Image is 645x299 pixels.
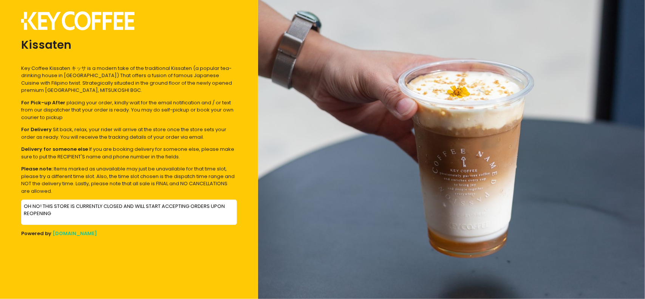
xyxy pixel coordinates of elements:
[21,99,237,121] div: placing your order, kindly wait for the email notification and / or text from our dispatcher that...
[21,165,237,195] div: Items marked as unavailable may just be unavailable for that time slot, please try a different ti...
[24,203,234,217] p: OH NO! THIS STORE IS CURRENTLY CLOSED AND WILL START ACCEPTING ORDERS UPON REOPENING
[21,99,65,106] b: For Pick-up After
[21,30,237,60] div: Kissaten
[53,230,97,237] a: [DOMAIN_NAME]
[21,230,237,237] div: Powered by
[21,165,53,172] b: Please note:
[21,11,135,30] img: Key Coffee
[21,126,237,141] div: Sit back, relax, your rider will arrive at the store once the store sets your order as ready. You...
[21,126,52,133] b: For Delivery
[21,65,237,94] div: Key Coffee Kissaten キッサ is a modern take of the traditional Kissaten (a popular tea-drinking hous...
[21,146,237,160] div: If you are booking delivery for someone else, please make sure to put the RECIPIENT'S name and ph...
[21,146,88,153] b: Delivery for someone else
